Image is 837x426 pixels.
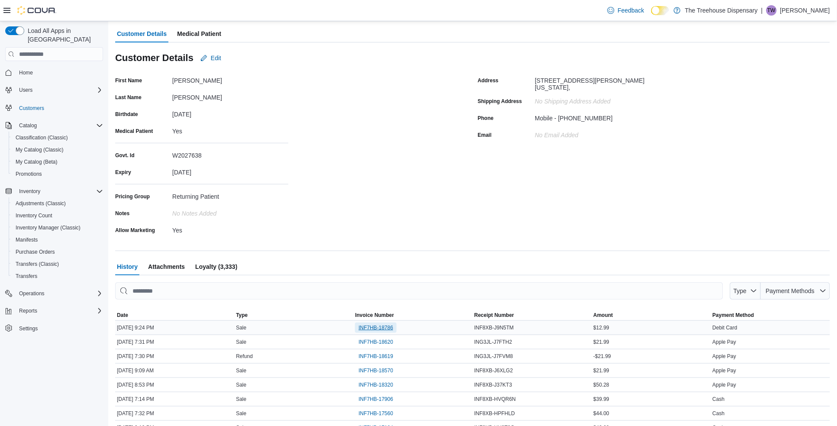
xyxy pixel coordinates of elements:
[12,145,67,155] a: My Catalog (Classic)
[592,323,711,333] div: $12.99
[16,120,103,131] span: Catalog
[766,5,777,16] div: Tina Wilkins
[355,351,397,361] button: INF7HB-18619
[2,66,107,79] button: Home
[115,128,153,135] label: Medical Patient
[355,337,397,347] button: INF7HB-18620
[730,282,761,300] button: Type
[761,282,830,300] button: Payment Methods
[115,193,150,200] label: Pricing Group
[16,306,103,316] span: Reports
[359,324,393,331] span: INF7HB-18786
[2,287,107,300] button: Operations
[16,236,38,243] span: Manifests
[19,122,37,129] span: Catalog
[117,324,154,331] span: [DATE] 9:24 PM
[115,227,155,234] label: Allow Marketing
[592,310,711,320] button: Amount
[177,25,221,42] span: Medical Patient
[117,410,154,417] span: [DATE] 7:32 PM
[117,396,154,403] span: [DATE] 7:14 PM
[172,223,288,234] div: Yes
[234,310,353,320] button: Type
[115,282,723,300] input: This is a search bar. As you type, the results lower in the page will automatically filter.
[359,353,393,360] span: INF7HB-18619
[16,323,41,334] a: Settings
[16,261,59,268] span: Transfers (Classic)
[592,337,711,347] div: $21.99
[19,307,37,314] span: Reports
[355,394,397,404] button: INF7HB-17906
[19,87,32,94] span: Users
[16,146,64,153] span: My Catalog (Classic)
[474,353,513,360] span: ING3JL-J7FVM8
[16,120,40,131] button: Catalog
[592,408,711,419] div: $44.00
[355,380,397,390] button: INF7HB-18320
[478,98,522,105] label: Shipping Address
[12,157,61,167] a: My Catalog (Beta)
[12,223,103,233] span: Inventory Manager (Classic)
[172,107,288,118] div: [DATE]
[197,49,225,67] button: Edit
[359,396,393,403] span: INF7HB-17906
[12,132,103,143] span: Classification (Classic)
[592,351,711,361] div: -$21.99
[12,145,103,155] span: My Catalog (Classic)
[16,288,48,299] button: Operations
[19,188,40,195] span: Inventory
[761,5,763,16] p: |
[236,396,246,403] span: Sale
[359,339,393,345] span: INF7HB-18620
[172,124,288,135] div: Yes
[9,258,107,270] button: Transfers (Classic)
[2,101,107,114] button: Customers
[9,197,107,210] button: Adjustments (Classic)
[16,186,44,197] button: Inventory
[713,339,737,345] span: Apple Pay
[9,246,107,258] button: Purchase Orders
[12,235,41,245] a: Manifests
[117,339,154,345] span: [DATE] 7:31 PM
[734,287,747,294] span: Type
[12,169,103,179] span: Promotions
[592,380,711,390] div: $50.28
[9,270,107,282] button: Transfers
[19,105,44,112] span: Customers
[17,6,56,15] img: Cova
[535,74,651,91] div: [STREET_ADDRESS][PERSON_NAME][US_STATE],
[117,25,167,42] span: Customer Details
[117,312,128,319] span: Date
[9,132,107,144] button: Classification (Classic)
[355,312,394,319] span: Invoice Number
[713,410,725,417] span: Cash
[16,158,58,165] span: My Catalog (Beta)
[592,365,711,376] div: $21.99
[236,339,246,345] span: Sale
[16,323,103,334] span: Settings
[9,222,107,234] button: Inventory Manager (Classic)
[355,408,397,419] button: INF7HB-17560
[2,322,107,335] button: Settings
[474,367,513,374] span: INF8XB-J6XLG2
[478,132,492,139] label: Email
[594,312,613,319] span: Amount
[117,258,138,275] span: History
[592,394,711,404] div: $39.99
[115,77,142,84] label: First Name
[172,190,288,200] div: Returning Patient
[474,410,515,417] span: INF8XB-HPFHLD
[115,310,234,320] button: Date
[16,171,42,177] span: Promotions
[472,310,591,320] button: Receipt Number
[172,90,288,101] div: [PERSON_NAME]
[474,396,516,403] span: INF8XB-HVQR6N
[604,2,648,19] a: Feedback
[9,168,107,180] button: Promotions
[16,212,52,219] span: Inventory Count
[713,312,754,319] span: Payment Method
[115,210,129,217] label: Notes
[12,198,103,209] span: Adjustments (Classic)
[172,148,288,159] div: W2027638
